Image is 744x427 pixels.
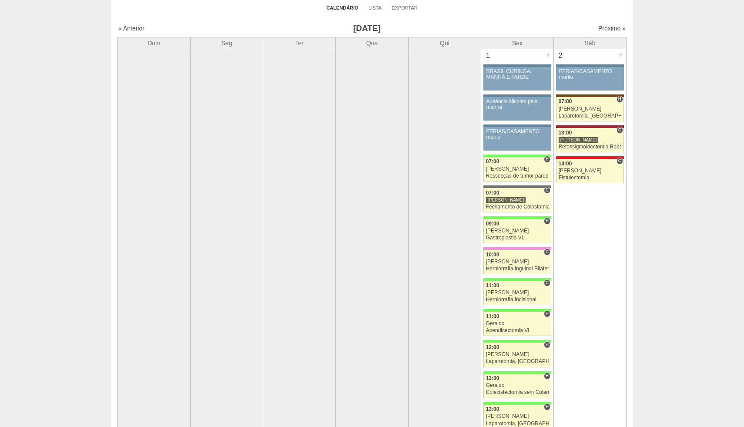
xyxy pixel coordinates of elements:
[486,173,549,179] div: Ressecção de tumor parede abdominal pélvica
[483,278,551,281] div: Key: Brasil
[486,414,549,419] div: [PERSON_NAME]
[191,37,263,49] th: Seg
[483,94,551,97] div: Key: Aviso
[483,127,551,151] a: FÉRIAS/CASAMENTO murilo
[483,402,551,405] div: Key: Brasil
[486,390,549,395] div: Colecistectomia sem Colangiografia VL
[392,5,418,11] a: Exportar
[486,383,549,388] div: Geraldo
[556,156,624,159] div: Key: Assunção
[556,125,624,128] div: Key: Sírio Libanês
[486,297,549,303] div: Herniorrafia Incisional
[544,403,550,410] span: Hospital
[556,159,624,183] a: C 14:00 [PERSON_NAME] Fistulectomia
[483,64,551,67] div: Key: Aviso
[118,37,191,49] th: Dom
[486,266,549,272] div: Herniorrafia Inguinal Bilateral
[483,219,551,243] a: H 09:00 [PERSON_NAME] Gastroplastia VL
[486,359,549,364] div: Laparotomia, [GEOGRAPHIC_DATA], Drenagem, Bridas VL
[544,279,550,286] span: Consultório
[617,96,623,103] span: Hospital
[617,49,624,61] div: +
[486,235,549,241] div: Gastroplastia VL
[486,313,499,319] span: 11:00
[483,216,551,219] div: Key: Brasil
[486,252,499,258] span: 10:00
[486,69,549,80] div: BRASIL CURINGA/ MANHÃ E TARDE
[556,94,624,97] div: Key: Santa Joana
[486,328,549,333] div: Apendicectomia VL
[263,37,336,49] th: Ter
[483,67,551,91] a: BRASIL CURINGA/ MANHÃ E TARDE
[617,127,623,134] span: Consultório
[559,98,572,104] span: 07:00
[486,406,499,412] span: 13:00
[240,22,494,35] h3: [DATE]
[556,128,624,152] a: C 13:00 [PERSON_NAME] Retossigmoidectomia Robótica
[483,247,551,250] div: Key: Albert Einstein
[486,259,549,265] div: [PERSON_NAME]
[483,155,551,157] div: Key: Brasil
[598,25,626,32] a: Próximo »
[118,25,144,32] a: « Anterior
[559,161,572,167] span: 14:00
[486,375,499,381] span: 13:00
[486,344,499,350] span: 12:00
[486,290,549,296] div: [PERSON_NAME]
[544,249,550,256] span: Consultório
[481,49,495,62] div: 1
[369,5,382,11] a: Lista
[559,113,622,119] div: Laparotomia, [GEOGRAPHIC_DATA], Drenagem, Bridas
[486,228,549,234] div: [PERSON_NAME]
[559,130,572,136] span: 13:00
[483,309,551,312] div: Key: Brasil
[409,37,481,49] th: Qui
[486,129,549,140] div: FÉRIAS/CASAMENTO murilo
[486,321,549,326] div: Geraldo
[483,188,551,212] a: C 07:00 [PERSON_NAME] Fechamento de Colostomia ou Enterostomia
[544,310,550,317] span: Hospital
[483,250,551,274] a: C 10:00 [PERSON_NAME] Herniorrafia Inguinal Bilateral
[481,37,554,49] th: Sex
[483,281,551,305] a: C 11:00 [PERSON_NAME] Herniorrafia Incisional
[559,144,622,150] div: Retossigmoidectomia Robótica
[544,341,550,348] span: Hospital
[544,373,550,380] span: Hospital
[483,185,551,188] div: Key: Santa Catarina
[559,106,622,112] div: [PERSON_NAME]
[483,157,551,182] a: H 07:00 [PERSON_NAME] Ressecção de tumor parede abdominal pélvica
[486,99,549,110] div: Ausência Nicolas pela manhã
[559,69,621,80] div: FÉRIAS/CASAMENTO murilo
[554,37,627,49] th: Sáb
[554,49,567,62] div: 2
[483,374,551,398] a: H 13:00 Geraldo Colecistectomia sem Colangiografia VL
[486,158,499,165] span: 07:00
[483,312,551,336] a: H 11:00 Geraldo Apendicectomia VL
[544,156,550,163] span: Hospital
[559,175,622,181] div: Fistulectomia
[483,124,551,127] div: Key: Aviso
[486,221,499,227] span: 09:00
[544,218,550,225] span: Hospital
[617,158,623,165] span: Consultório
[559,168,622,174] div: [PERSON_NAME]
[326,5,358,11] a: Calendário
[486,421,549,427] div: Laparotomia, [GEOGRAPHIC_DATA], Drenagem, Bridas VL
[556,97,624,121] a: H 07:00 [PERSON_NAME] Laparotomia, [GEOGRAPHIC_DATA], Drenagem, Bridas
[336,37,409,49] th: Qua
[486,282,499,289] span: 11:00
[483,97,551,121] a: Ausência Nicolas pela manhã
[483,340,551,343] div: Key: Brasil
[559,137,599,143] div: [PERSON_NAME]
[544,49,552,61] div: +
[486,204,549,210] div: Fechamento de Colostomia ou Enterostomia
[483,371,551,374] div: Key: Brasil
[486,166,549,172] div: [PERSON_NAME]
[486,352,549,357] div: [PERSON_NAME]
[544,187,550,194] span: Consultório
[556,67,624,91] a: FÉRIAS/CASAMENTO murilo
[486,197,526,203] div: [PERSON_NAME]
[486,190,499,196] span: 07:00
[483,343,551,367] a: H 12:00 [PERSON_NAME] Laparotomia, [GEOGRAPHIC_DATA], Drenagem, Bridas VL
[556,64,624,67] div: Key: Aviso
